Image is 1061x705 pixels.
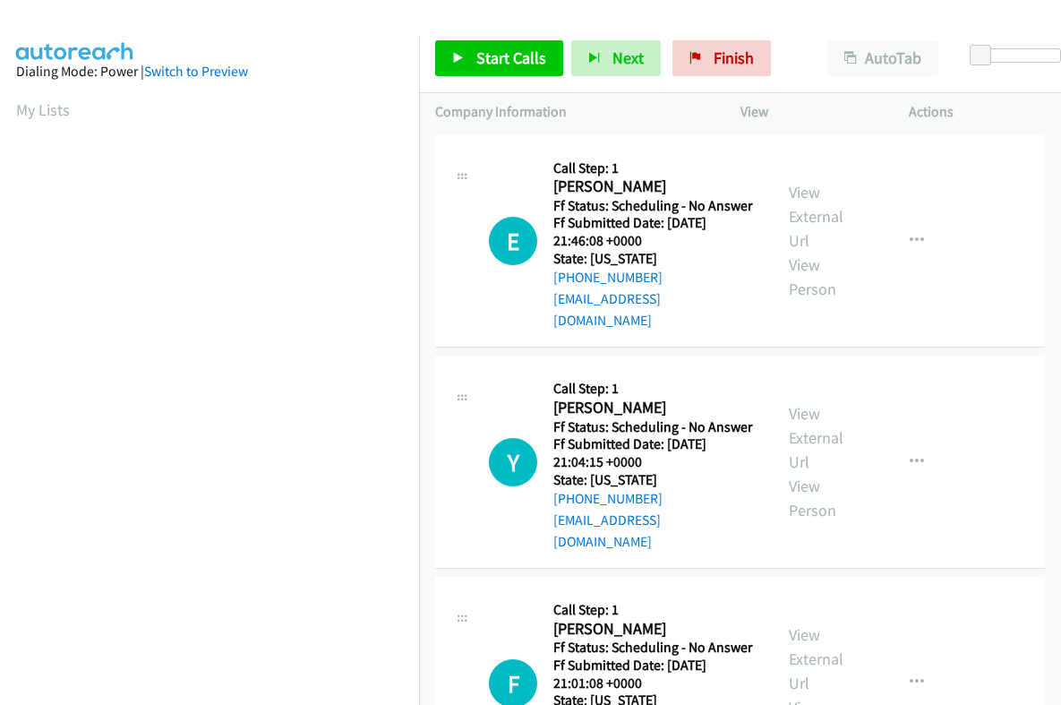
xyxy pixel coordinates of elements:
[553,398,748,418] h2: [PERSON_NAME]
[553,471,757,489] h5: State: [US_STATE]
[789,254,836,299] a: View Person
[489,438,537,486] div: The call is yet to be attempted
[553,601,757,619] h5: Call Step: 1
[553,639,757,657] h5: Ff Status: Scheduling - No Answer
[16,99,70,120] a: My Lists
[435,40,563,76] a: Start Calls
[789,182,843,251] a: View External Url
[553,290,661,329] a: [EMAIL_ADDRESS][DOMAIN_NAME]
[553,176,748,197] h2: [PERSON_NAME]
[144,63,248,80] a: Switch to Preview
[740,101,877,123] p: View
[789,403,843,472] a: View External Url
[827,40,938,76] button: AutoTab
[553,435,757,470] h5: Ff Submitted Date: [DATE] 21:04:15 +0000
[553,490,663,507] a: [PHONE_NUMBER]
[553,380,757,398] h5: Call Step: 1
[789,476,836,520] a: View Person
[553,197,757,215] h5: Ff Status: Scheduling - No Answer
[909,101,1045,123] p: Actions
[553,214,757,249] h5: Ff Submitted Date: [DATE] 21:46:08 +0000
[435,101,708,123] p: Company Information
[489,438,537,486] h1: Y
[489,217,537,265] h1: E
[553,418,757,436] h5: Ff Status: Scheduling - No Answer
[553,657,757,692] h5: Ff Submitted Date: [DATE] 21:01:08 +0000
[553,250,757,268] h5: State: [US_STATE]
[571,40,661,76] button: Next
[672,40,771,76] a: Finish
[612,47,644,68] span: Next
[553,269,663,286] a: [PHONE_NUMBER]
[553,512,661,550] a: [EMAIL_ADDRESS][DOMAIN_NAME]
[489,217,537,265] div: The call is yet to be attempted
[789,624,843,693] a: View External Url
[553,619,748,640] h2: [PERSON_NAME]
[979,48,1061,63] div: Delay between calls (in seconds)
[16,61,403,82] div: Dialing Mode: Power |
[553,159,757,177] h5: Call Step: 1
[714,47,754,68] span: Finish
[476,47,546,68] span: Start Calls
